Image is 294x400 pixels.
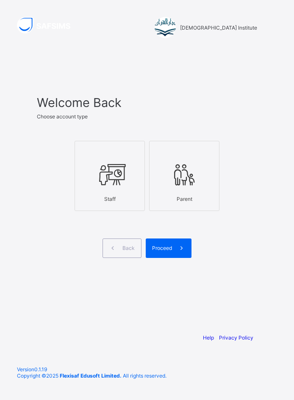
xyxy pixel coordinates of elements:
[152,245,172,251] span: Proceed
[60,373,122,379] strong: Flexisaf Edusoft Limited.
[37,95,257,110] span: Welcome Back
[17,373,166,379] span: Copyright © 2025 All rights reserved.
[37,113,88,120] span: Choose account type
[180,25,257,31] span: [DEMOGRAPHIC_DATA] Institute
[17,17,80,33] img: SAFSIMS Logo
[203,334,214,341] a: Help
[154,192,215,206] div: Parent
[79,192,140,206] div: Staff
[17,366,277,373] span: Version 0.1.19
[122,245,135,251] span: Back
[219,334,253,341] a: Privacy Policy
